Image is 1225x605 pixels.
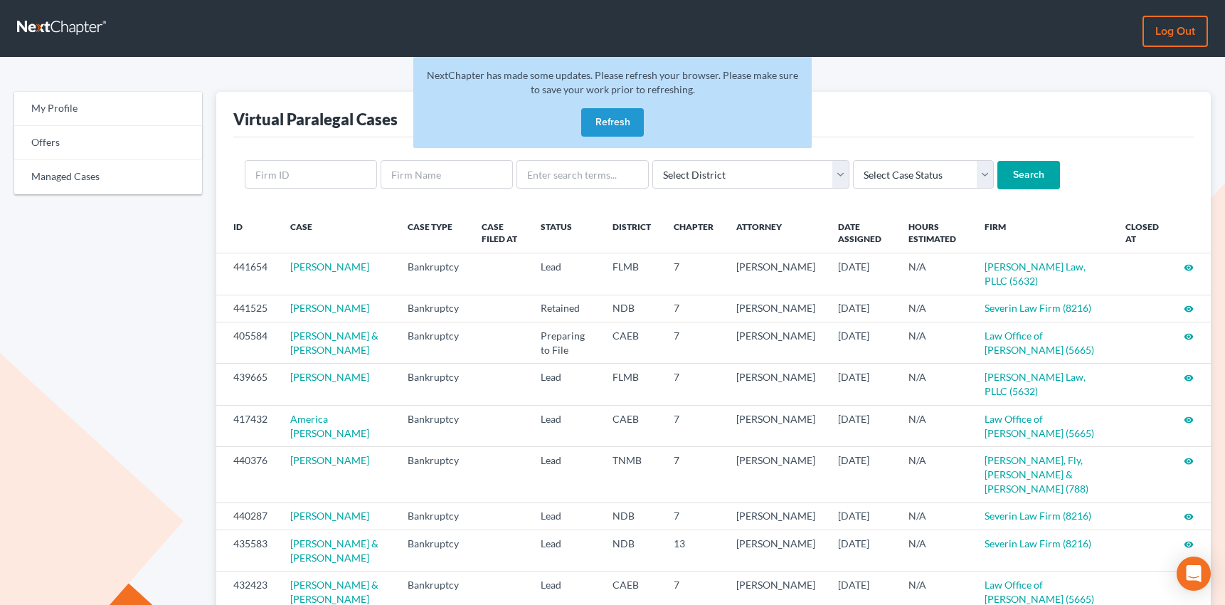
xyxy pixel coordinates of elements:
[290,413,369,439] a: America [PERSON_NAME]
[216,503,279,530] td: 440287
[725,530,827,572] td: [PERSON_NAME]
[601,503,662,530] td: NDB
[1184,263,1194,273] i: visibility
[1114,212,1172,253] th: Closed at
[1184,537,1194,549] a: visibility
[662,322,725,364] td: 7
[827,447,897,503] td: [DATE]
[516,160,649,189] input: Enter search terms...
[1184,413,1194,425] a: visibility
[1184,512,1194,522] i: visibility
[725,253,827,295] td: [PERSON_NAME]
[897,405,973,446] td: N/A
[601,212,662,253] th: District
[396,253,470,295] td: Bankruptcy
[827,503,897,530] td: [DATE]
[1184,373,1194,383] i: visibility
[725,447,827,503] td: [PERSON_NAME]
[216,405,279,446] td: 417432
[14,160,202,194] a: Managed Cases
[897,364,973,405] td: N/A
[827,530,897,572] td: [DATE]
[725,322,827,364] td: [PERSON_NAME]
[290,330,378,356] a: [PERSON_NAME] & [PERSON_NAME]
[601,447,662,503] td: TNMB
[396,503,470,530] td: Bankruptcy
[662,447,725,503] td: 7
[396,322,470,364] td: Bankruptcy
[725,212,827,253] th: Attorney
[529,212,601,253] th: Status
[245,160,377,189] input: Firm ID
[381,160,513,189] input: Firm Name
[1177,557,1211,591] div: Open Intercom Messenger
[662,530,725,572] td: 13
[827,322,897,364] td: [DATE]
[216,253,279,295] td: 441654
[725,405,827,446] td: [PERSON_NAME]
[396,530,470,572] td: Bankruptcy
[581,108,644,137] button: Refresh
[233,109,398,130] div: Virtual Paralegal Cases
[216,530,279,572] td: 435583
[985,413,1094,439] a: Law Office of [PERSON_NAME] (5665)
[216,295,279,322] td: 441525
[427,69,798,95] span: NextChapter has made some updates. Please refresh your browser. Please make sure to save your wor...
[897,295,973,322] td: N/A
[529,295,601,322] td: Retained
[997,161,1060,189] input: Search
[529,530,601,572] td: Lead
[1184,332,1194,342] i: visibility
[396,447,470,503] td: Bankruptcy
[529,447,601,503] td: Lead
[1184,454,1194,466] a: visibility
[396,405,470,446] td: Bankruptcy
[725,503,827,530] td: [PERSON_NAME]
[1184,540,1194,549] i: visibility
[897,503,973,530] td: N/A
[827,253,897,295] td: [DATE]
[396,295,470,322] td: Bankruptcy
[827,212,897,253] th: Date Assigned
[725,295,827,322] td: [PERSON_NAME]
[662,212,725,253] th: Chapter
[897,530,973,572] td: N/A
[601,295,662,322] td: NDB
[290,537,378,564] a: [PERSON_NAME] & [PERSON_NAME]
[1184,510,1194,522] a: visibility
[827,405,897,446] td: [DATE]
[290,302,369,314] a: [PERSON_NAME]
[1184,304,1194,314] i: visibility
[601,364,662,405] td: FLMB
[1184,302,1194,314] a: visibility
[396,212,470,253] th: Case Type
[290,510,369,522] a: [PERSON_NAME]
[662,253,725,295] td: 7
[985,261,1086,287] a: [PERSON_NAME] Law, PLLC (5632)
[529,364,601,405] td: Lead
[14,126,202,160] a: Offers
[279,212,396,253] th: Case
[216,212,279,253] th: ID
[985,371,1086,397] a: [PERSON_NAME] Law, PLLC (5632)
[662,503,725,530] td: 7
[14,92,202,126] a: My Profile
[897,447,973,503] td: N/A
[1184,330,1194,342] a: visibility
[985,330,1094,356] a: Law Office of [PERSON_NAME] (5665)
[985,510,1091,522] a: Severin Law Firm (8216)
[827,364,897,405] td: [DATE]
[601,253,662,295] td: FLMB
[529,503,601,530] td: Lead
[290,261,369,273] a: [PERSON_NAME]
[662,364,725,405] td: 7
[1184,371,1194,383] a: visibility
[662,405,725,446] td: 7
[897,253,973,295] td: N/A
[985,454,1088,495] a: [PERSON_NAME], Fly, [PERSON_NAME] & [PERSON_NAME] (788)
[985,537,1091,549] a: Severin Law Firm (8216)
[601,405,662,446] td: CAEB
[290,371,369,383] a: [PERSON_NAME]
[601,322,662,364] td: CAEB
[529,253,601,295] td: Lead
